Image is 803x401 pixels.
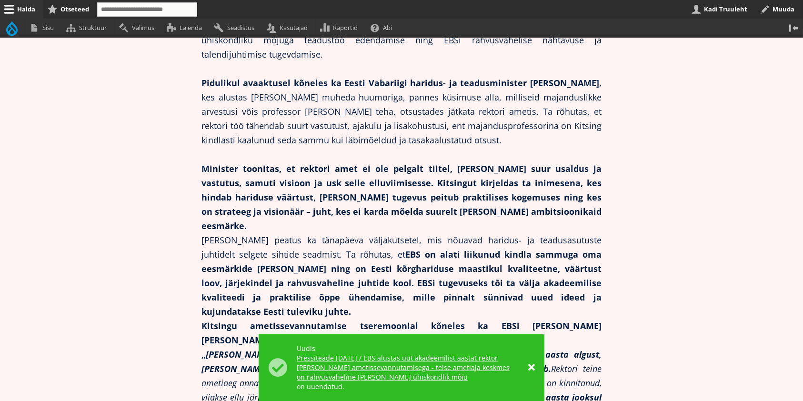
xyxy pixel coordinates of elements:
[201,77,599,89] strong: Pidulikul avaaktusel kõneles ka Eesti Vabariigi haridus- ja teadusminister [PERSON_NAME]
[201,320,602,346] strong: Kitsingu ametissevannutamise tseremoonial kõneles ka EBSi [PERSON_NAME] [PERSON_NAME]:
[316,19,366,37] a: Raportid
[201,349,602,374] em: [PERSON_NAME] on eriline hetk, mil kinnitame mitte ainult uue akadeemilise aasta algust, [PERSON_...
[366,19,401,37] a: Abi
[162,19,210,37] a: Laienda
[210,19,262,37] a: Seadistus
[201,76,602,147] p: , kes alustas [PERSON_NAME] muheda huumoriga, pannes küsimuse alla, milliseid majanduslikke arves...
[297,353,519,382] a: Pressiteade [DATE] / EBS alustas uut akadeemilist aastat rektor [PERSON_NAME] ametissevannutamise...
[115,19,162,37] a: Välimus
[259,334,544,401] div: Olekuteade
[528,363,535,372] a: ×
[62,19,115,37] a: Struktuur
[262,19,316,37] a: Kasutajad
[201,349,602,374] strong: „
[297,344,519,391] div: Uudis on uuendatud.
[784,19,803,37] button: Vertikaalasend
[201,163,602,231] strong: Minister toonitas, et rektori amet ei ole pelgalt tiitel, [PERSON_NAME] suur usaldus ja vastutus,...
[201,249,602,317] strong: EBS on alati liikunud kindla sammuga oma eesmärkide [PERSON_NAME] ning on Eesti kõrghariduse maas...
[201,233,602,319] p: [PERSON_NAME] peatus ka tänapäeva väljakutsetel, mis nõuavad haridus- ja teadusasutuste juhtidelt...
[25,19,62,37] a: Sisu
